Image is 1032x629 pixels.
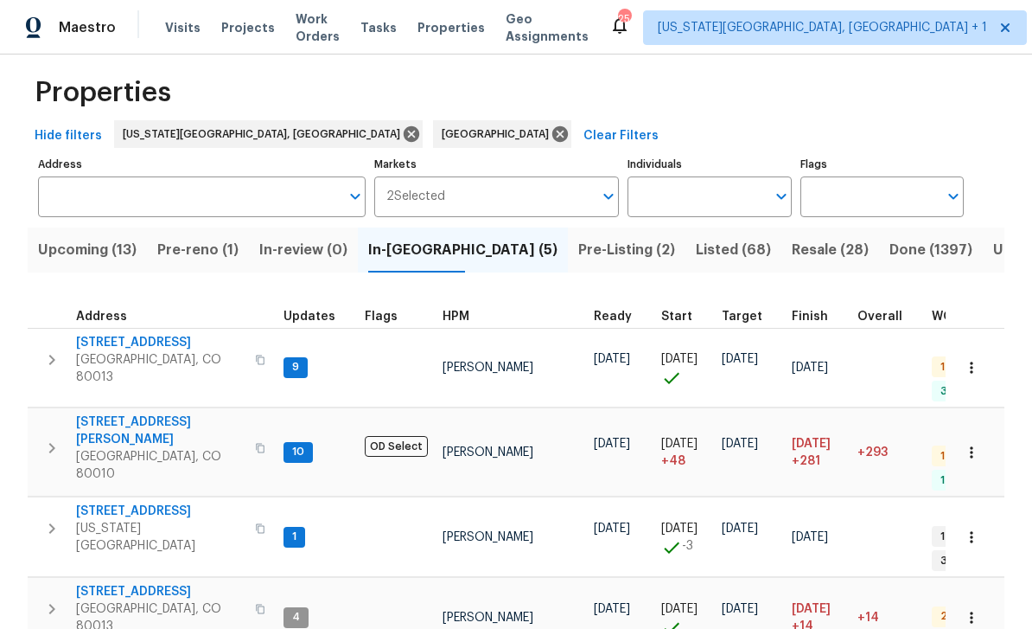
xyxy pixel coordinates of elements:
[285,360,306,375] span: 9
[594,311,632,323] span: Ready
[442,125,556,143] span: [GEOGRAPHIC_DATA]
[696,238,771,262] span: Listed (68)
[792,362,828,374] span: [DATE]
[443,531,533,543] span: [PERSON_NAME]
[283,311,335,323] span: Updates
[933,530,972,544] span: 1 WIP
[933,609,973,624] span: 2 QC
[386,189,445,204] span: 2 Selected
[35,84,171,101] span: Properties
[76,311,127,323] span: Address
[722,438,758,450] span: [DATE]
[722,523,758,535] span: [DATE]
[792,452,820,470] span: +281
[259,238,347,262] span: In-review (0)
[76,583,245,600] span: [STREET_ADDRESS]
[59,19,116,36] span: Maestro
[722,311,762,323] span: Target
[594,311,647,323] div: Earliest renovation start date (first business day after COE or Checkout)
[443,612,533,624] span: [PERSON_NAME]
[285,610,307,625] span: 4
[933,554,1009,568] span: 3 Accepted
[933,449,971,464] span: 1 QC
[722,603,758,615] span: [DATE]
[76,414,245,448] span: [STREET_ADDRESS][PERSON_NAME]
[76,334,245,351] span: [STREET_ADDRESS]
[76,351,245,386] span: [GEOGRAPHIC_DATA], CO 80013
[682,537,693,555] span: -3
[577,120,666,152] button: Clear Filters
[661,311,708,323] div: Actual renovation start date
[583,125,659,147] span: Clear Filters
[38,159,366,170] label: Address
[654,408,715,497] td: Project started 48 days late
[76,503,245,520] span: [STREET_ADDRESS]
[114,120,423,148] div: [US_STATE][GEOGRAPHIC_DATA], [GEOGRAPHIC_DATA]
[769,184,793,209] button: Open
[433,120,571,148] div: [GEOGRAPHIC_DATA]
[792,531,828,543] span: [DATE]
[443,362,533,374] span: [PERSON_NAME]
[661,603,698,615] span: [DATE]
[296,10,340,45] span: Work Orders
[932,311,1027,323] span: WO Completion
[28,120,109,152] button: Hide filters
[443,446,533,459] span: [PERSON_NAME]
[800,159,964,170] label: Flags
[792,311,844,323] div: Projected renovation finish date
[594,438,630,450] span: [DATE]
[374,159,620,170] label: Markets
[76,520,245,555] span: [US_STATE][GEOGRAPHIC_DATA]
[889,238,972,262] span: Done (1397)
[857,311,902,323] span: Overall
[368,238,557,262] span: In-[GEOGRAPHIC_DATA] (5)
[578,238,675,262] span: Pre-Listing (2)
[857,612,879,624] span: +14
[157,238,239,262] span: Pre-reno (1)
[417,19,485,36] span: Properties
[123,125,407,143] span: [US_STATE][GEOGRAPHIC_DATA], [GEOGRAPHIC_DATA]
[661,438,698,450] span: [DATE]
[221,19,275,36] span: Projects
[661,311,692,323] span: Start
[661,523,698,535] span: [DATE]
[38,238,137,262] span: Upcoming (13)
[285,445,311,459] span: 10
[722,353,758,365] span: [DATE]
[722,311,778,323] div: Target renovation project end date
[443,311,469,323] span: HPM
[933,384,984,399] span: 3 Done
[365,436,428,457] span: OD Select
[596,184,621,209] button: Open
[165,19,201,36] span: Visits
[658,19,987,36] span: [US_STATE][GEOGRAPHIC_DATA], [GEOGRAPHIC_DATA] + 1
[857,446,888,459] span: +293
[654,328,715,408] td: Project started on time
[594,353,630,365] span: [DATE]
[360,22,397,34] span: Tasks
[941,184,965,209] button: Open
[857,311,918,323] div: Days past target finish date
[933,473,988,488] span: 12 Done
[594,523,630,535] span: [DATE]
[343,184,367,209] button: Open
[850,408,925,497] td: 293 day(s) past target finish date
[792,438,831,450] span: [DATE]
[618,10,630,28] div: 25
[792,603,831,615] span: [DATE]
[785,408,850,497] td: Scheduled to finish 281 day(s) late
[933,360,971,375] span: 1 QC
[285,530,303,544] span: 1
[506,10,589,45] span: Geo Assignments
[654,497,715,577] td: Project started 3 days early
[76,448,245,483] span: [GEOGRAPHIC_DATA], CO 80010
[365,311,398,323] span: Flags
[627,159,791,170] label: Individuals
[661,353,698,365] span: [DATE]
[792,311,828,323] span: Finish
[792,238,869,262] span: Resale (28)
[661,452,685,470] span: + 48
[35,125,102,147] span: Hide filters
[594,603,630,615] span: [DATE]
